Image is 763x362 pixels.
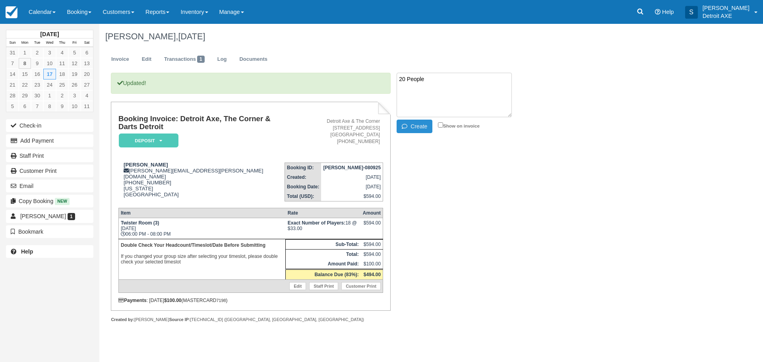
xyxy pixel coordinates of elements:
[31,39,43,47] th: Tue
[56,79,68,90] a: 25
[286,259,361,269] th: Amount Paid:
[21,248,33,255] b: Help
[19,101,31,112] a: 6
[68,69,81,79] a: 19
[197,56,205,63] span: 1
[285,182,321,192] th: Booking Date:
[286,250,361,259] th: Total:
[211,52,233,67] a: Log
[361,259,383,269] td: $100.00
[56,101,68,112] a: 9
[118,208,285,218] th: Item
[178,31,205,41] span: [DATE]
[19,69,31,79] a: 15
[341,282,381,290] a: Customer Print
[68,58,81,69] a: 12
[285,172,321,182] th: Created:
[6,149,93,162] a: Staff Print
[655,9,660,15] i: Help
[68,213,75,220] span: 1
[118,218,285,239] td: [DATE] 06:00 PM - 08:00 PM
[81,69,93,79] a: 20
[217,298,226,303] small: 7198
[364,272,381,277] strong: $494.00
[105,52,135,67] a: Invoice
[19,58,31,69] a: 8
[68,101,81,112] a: 10
[288,220,345,226] strong: Exact Number of Players
[233,52,273,67] a: Documents
[6,69,19,79] a: 14
[40,31,59,37] strong: [DATE]
[43,69,56,79] a: 17
[121,241,283,266] p: If you changed your group size after selecting your timeslot, please double check your selected t...
[169,317,190,322] strong: Source IP:
[20,213,66,219] span: [PERSON_NAME]
[19,39,31,47] th: Mon
[118,298,383,303] div: : [DATE] (MASTERCARD )
[56,39,68,47] th: Thu
[105,32,666,41] h1: [PERSON_NAME],
[56,58,68,69] a: 11
[19,90,31,101] a: 29
[124,162,168,168] strong: [PERSON_NAME]
[6,101,19,112] a: 5
[118,133,176,148] a: Deposit
[6,79,19,90] a: 21
[111,73,390,94] p: Updated!
[121,220,159,226] strong: Twister Room (3)
[309,282,338,290] a: Staff Print
[6,39,19,47] th: Sun
[43,90,56,101] a: 1
[321,172,383,182] td: [DATE]
[31,90,43,101] a: 30
[6,134,93,147] button: Add Payment
[6,245,93,258] a: Help
[118,162,285,197] div: [PERSON_NAME][EMAIL_ADDRESS][PERSON_NAME][DOMAIN_NAME] [PHONE_NUMBER] [US_STATE] [GEOGRAPHIC_DATA]
[43,39,56,47] th: Wed
[56,47,68,58] a: 4
[43,101,56,112] a: 8
[81,58,93,69] a: 13
[6,47,19,58] a: 31
[55,198,70,205] span: New
[6,58,19,69] a: 7
[397,120,432,133] button: Create
[285,163,321,173] th: Booking ID:
[321,192,383,201] td: $594.00
[81,47,93,58] a: 6
[6,119,93,132] button: Check-in
[703,12,749,20] p: Detroit AXE
[43,79,56,90] a: 24
[68,47,81,58] a: 5
[438,122,443,128] input: Show on invoice
[703,4,749,12] p: [PERSON_NAME]
[286,269,361,280] th: Balance Due (83%):
[6,195,93,207] button: Copy Booking New
[56,90,68,101] a: 2
[285,192,321,201] th: Total (USD):
[286,240,361,250] th: Sub-Total:
[6,210,93,223] a: [PERSON_NAME] 1
[6,165,93,177] a: Customer Print
[6,6,17,18] img: checkfront-main-nav-mini-logo.png
[361,250,383,259] td: $594.00
[289,282,306,290] a: Edit
[288,118,380,145] address: Detroit Axe & The Corner [STREET_ADDRESS] [GEOGRAPHIC_DATA] [PHONE_NUMBER]
[81,90,93,101] a: 4
[31,69,43,79] a: 16
[136,52,157,67] a: Edit
[56,69,68,79] a: 18
[111,317,134,322] strong: Created by:
[6,225,93,238] button: Bookmark
[286,218,361,239] td: 18 @ $33.00
[81,39,93,47] th: Sat
[321,182,383,192] td: [DATE]
[363,220,381,232] div: $594.00
[68,90,81,101] a: 3
[361,208,383,218] th: Amount
[119,134,178,147] em: Deposit
[81,101,93,112] a: 11
[662,9,674,15] span: Help
[31,58,43,69] a: 9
